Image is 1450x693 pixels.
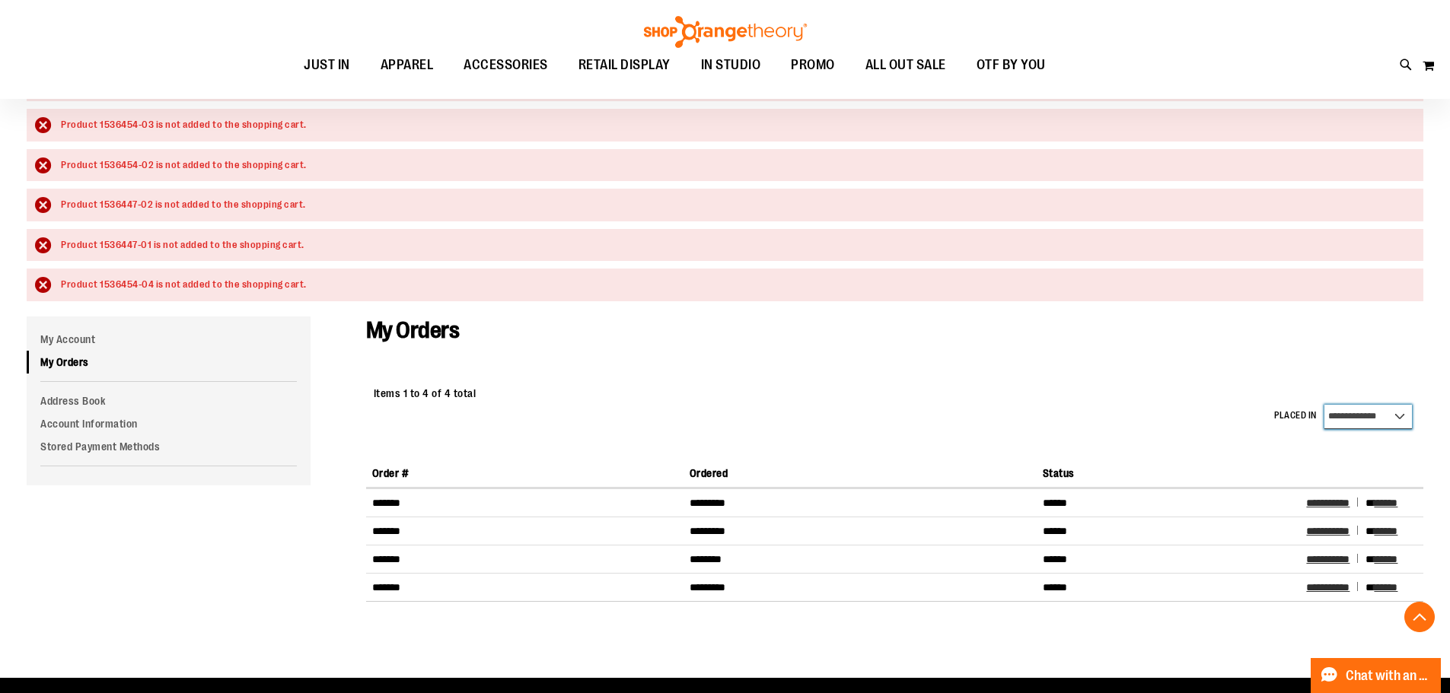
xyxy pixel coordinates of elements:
[61,278,1408,292] div: Product 1536454-04 is not added to the shopping cart.
[27,412,311,435] a: Account Information
[1311,658,1442,693] button: Chat with an Expert
[27,389,311,412] a: Address Book
[1404,602,1435,632] button: Back To Top
[61,158,1408,173] div: Product 1536454-02 is not added to the shopping cart.
[1346,669,1432,683] span: Chat with an Expert
[304,48,350,82] span: JUST IN
[381,48,434,82] span: APPAREL
[701,48,761,82] span: IN STUDIO
[578,48,671,82] span: RETAIL DISPLAY
[27,435,311,458] a: Stored Payment Methods
[865,48,946,82] span: ALL OUT SALE
[1037,459,1301,488] th: Status
[61,118,1408,132] div: Product 1536454-03 is not added to the shopping cart.
[27,351,311,374] a: My Orders
[1274,409,1317,422] label: Placed in
[61,238,1408,253] div: Product 1536447-01 is not added to the shopping cart.
[791,48,835,82] span: PROMO
[366,459,684,488] th: Order #
[464,48,548,82] span: ACCESSORIES
[366,317,460,343] span: My Orders
[642,16,809,48] img: Shop Orangetheory
[684,459,1037,488] th: Ordered
[61,198,1408,212] div: Product 1536447-02 is not added to the shopping cart.
[374,387,476,399] span: Items 1 to 4 of 4 total
[27,328,311,351] a: My Account
[977,48,1046,82] span: OTF BY YOU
